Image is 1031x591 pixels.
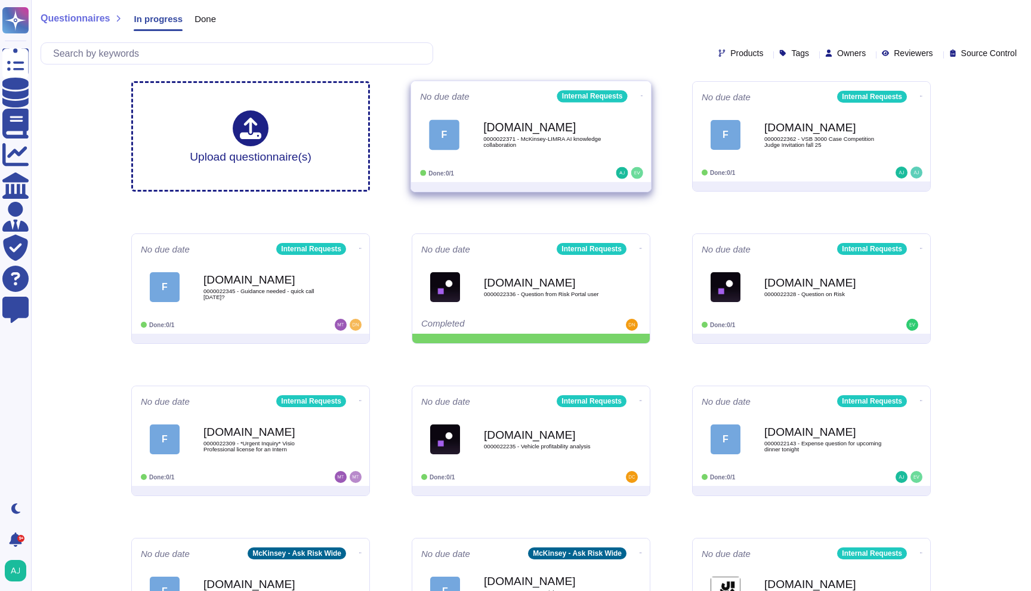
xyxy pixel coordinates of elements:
[764,426,884,438] b: [DOMAIN_NAME]
[483,136,604,147] span: 0000022371 - McKinsey-LIMRA AI knowledge collaboration
[626,319,638,331] img: user
[276,395,346,407] div: Internal Requests
[203,288,323,300] span: 0000022345 - Guidance needed - quick call [DATE]?
[335,319,347,331] img: user
[764,277,884,288] b: [DOMAIN_NAME]
[896,167,907,178] img: user
[276,243,346,255] div: Internal Requests
[764,122,884,133] b: [DOMAIN_NAME]
[702,397,751,406] span: No due date
[702,93,751,101] span: No due date
[248,547,346,559] div: McKinsey - Ask Risk Wide
[631,167,643,179] img: user
[203,274,323,285] b: [DOMAIN_NAME]
[711,272,740,302] img: Logo
[711,120,740,150] div: F
[484,277,603,288] b: [DOMAIN_NAME]
[557,90,628,102] div: Internal Requests
[41,14,110,23] span: Questionnaires
[141,397,190,406] span: No due date
[484,429,603,441] b: [DOMAIN_NAME]
[421,549,470,558] span: No due date
[896,471,907,483] img: user
[626,471,638,483] img: user
[203,426,323,438] b: [DOMAIN_NAME]
[710,170,735,176] span: Done: 0/1
[350,319,362,331] img: user
[702,245,751,254] span: No due date
[195,14,216,23] span: Done
[910,471,922,483] img: user
[837,547,907,559] div: Internal Requests
[764,578,884,590] b: [DOMAIN_NAME]
[350,471,362,483] img: user
[484,575,603,587] b: [DOMAIN_NAME]
[430,474,455,481] span: Done: 0/1
[764,291,884,297] span: 0000022328 - Question on Risk
[428,170,454,176] span: Done: 0/1
[837,49,866,57] span: Owners
[203,441,323,452] span: 0000022309 - *Urgent Inquiry* Visio Professional license for an Intern
[430,272,460,302] img: Logo
[710,322,735,328] span: Done: 0/1
[141,549,190,558] span: No due date
[17,535,24,542] div: 9+
[5,560,26,581] img: user
[557,395,626,407] div: Internal Requests
[335,471,347,483] img: user
[837,395,907,407] div: Internal Requests
[150,272,180,302] div: F
[2,558,35,584] button: user
[203,578,323,590] b: [DOMAIN_NAME]
[730,49,763,57] span: Products
[149,474,174,481] span: Done: 0/1
[429,119,459,150] div: F
[764,136,884,147] span: 0000022362 - VSB 3000 Case Competition Judge Invitation fall 25
[484,291,603,297] span: 0000022336 - Question from Risk Portal user
[47,43,433,64] input: Search by keywords
[421,319,567,331] div: Completed
[134,14,183,23] span: In progress
[483,122,604,133] b: [DOMAIN_NAME]
[910,167,922,178] img: user
[149,322,174,328] span: Done: 0/1
[710,474,735,481] span: Done: 0/1
[702,549,751,558] span: No due date
[421,397,470,406] span: No due date
[616,167,628,179] img: user
[764,441,884,452] span: 0000022143 - Expense question for upcoming dinner tonight
[837,91,907,103] div: Internal Requests
[484,444,603,450] span: 0000022235 - Vehicle profitability analysis
[906,319,918,331] img: user
[420,92,470,101] span: No due date
[421,245,470,254] span: No due date
[557,243,626,255] div: Internal Requests
[837,243,907,255] div: Internal Requests
[141,245,190,254] span: No due date
[430,424,460,454] img: Logo
[791,49,809,57] span: Tags
[894,49,933,57] span: Reviewers
[528,547,626,559] div: McKinsey - Ask Risk Wide
[711,424,740,454] div: F
[190,110,311,162] div: Upload questionnaire(s)
[150,424,180,454] div: F
[961,49,1017,57] span: Source Control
